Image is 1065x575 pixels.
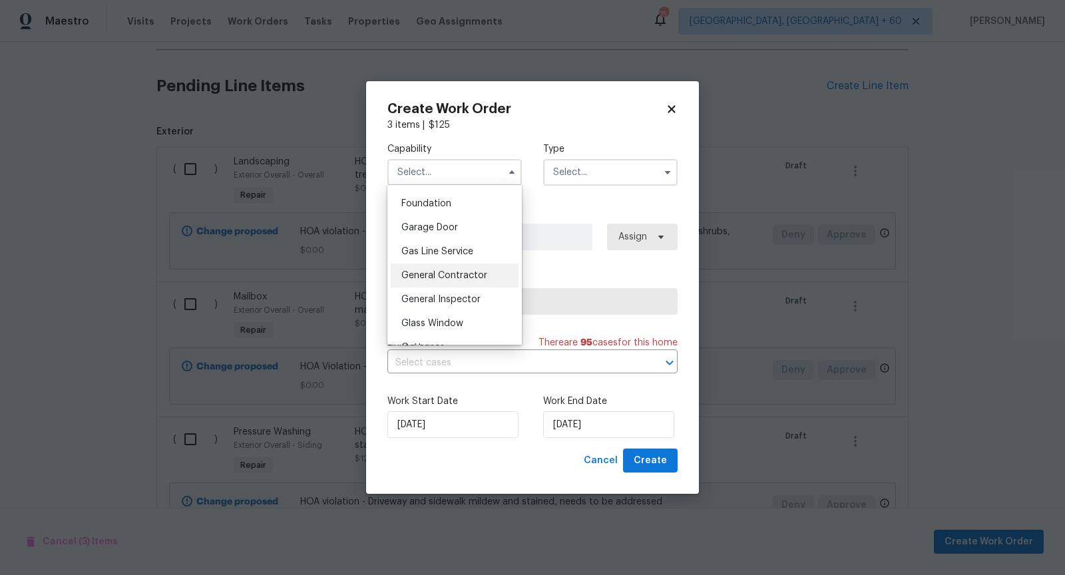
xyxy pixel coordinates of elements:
span: Garage Door [401,223,458,232]
span: General Contractor [401,271,487,280]
span: Select trade partner [399,295,666,308]
button: Open [660,353,679,372]
button: Cancel [578,449,623,473]
h2: Create Work Order [387,102,666,116]
span: Foundation [401,199,451,208]
label: Work Start Date [387,395,522,408]
span: Create [634,453,667,469]
span: 95 [580,338,592,347]
label: Trade Partner [387,272,678,285]
label: Work End Date [543,395,678,408]
button: Show options [660,164,676,180]
button: Create [623,449,678,473]
input: Select... [543,159,678,186]
span: Gutters [401,343,435,352]
label: Type [543,142,678,156]
span: There are case s for this home [538,336,678,349]
span: Cancel [584,453,618,469]
button: Hide options [504,164,520,180]
span: Assign [618,230,647,244]
div: 3 items | [387,118,678,132]
input: Select cases [387,353,640,373]
input: M/D/YYYY [543,411,674,438]
span: $ 125 [429,120,450,130]
input: M/D/YYYY [387,411,519,438]
input: Select... [387,159,522,186]
label: Capability [387,142,522,156]
span: Gas Line Service [401,247,473,256]
span: Glass Window [401,319,463,328]
span: General Inspector [401,295,481,304]
label: Work Order Manager [387,207,678,220]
